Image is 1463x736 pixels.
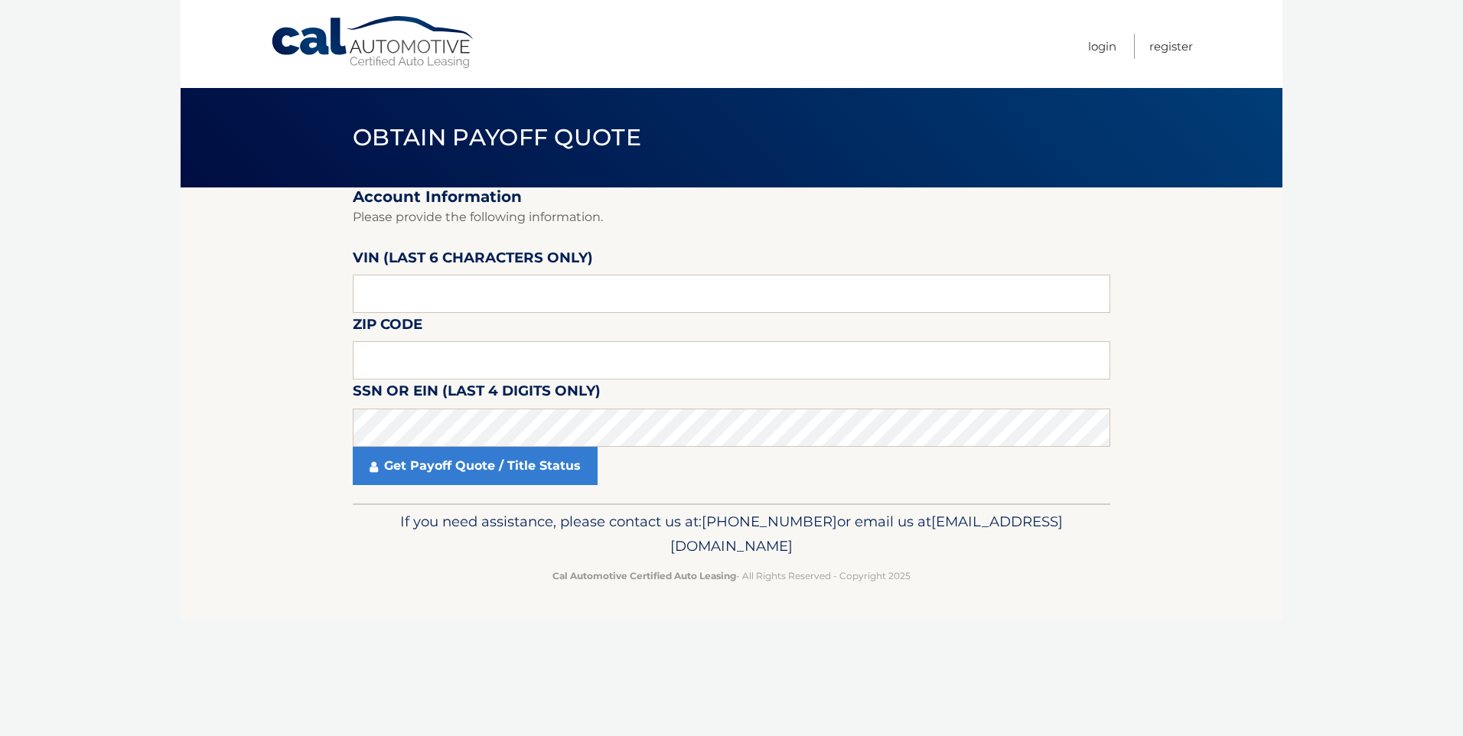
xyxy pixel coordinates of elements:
p: If you need assistance, please contact us at: or email us at [363,510,1100,559]
p: - All Rights Reserved - Copyright 2025 [363,568,1100,584]
a: Cal Automotive [270,15,477,70]
a: Get Payoff Quote / Title Status [353,447,598,485]
strong: Cal Automotive Certified Auto Leasing [552,570,736,581]
label: VIN (last 6 characters only) [353,246,593,275]
span: [PHONE_NUMBER] [702,513,837,530]
label: Zip Code [353,313,422,341]
a: Register [1149,34,1193,59]
label: SSN or EIN (last 4 digits only) [353,379,601,408]
p: Please provide the following information. [353,207,1110,228]
span: Obtain Payoff Quote [353,123,641,151]
h2: Account Information [353,187,1110,207]
a: Login [1088,34,1116,59]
